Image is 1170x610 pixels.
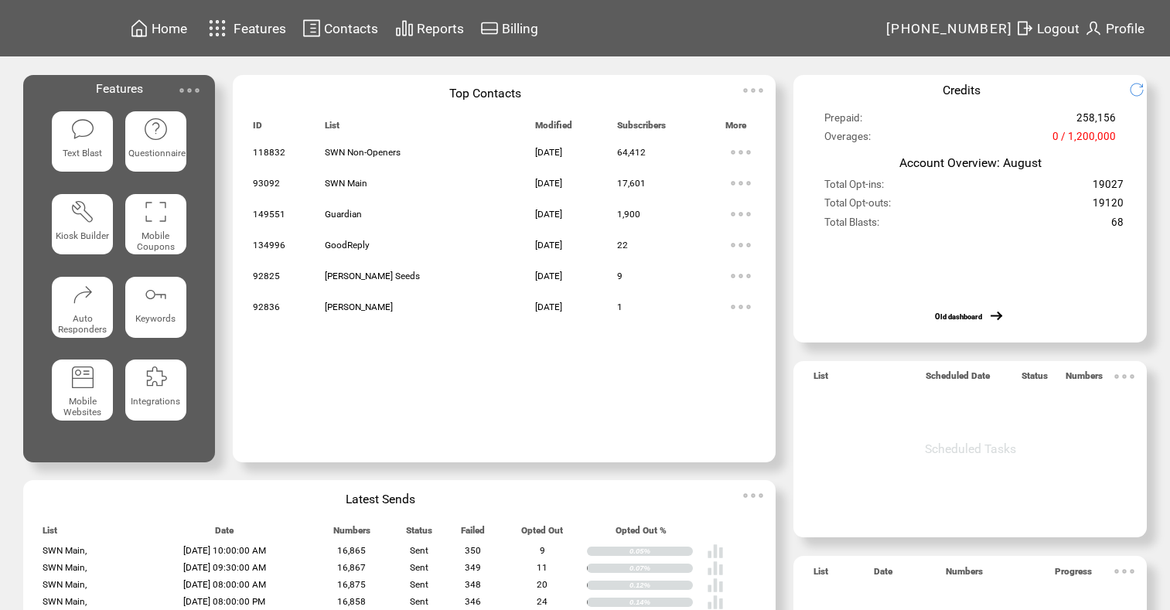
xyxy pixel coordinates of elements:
span: [DATE] [535,147,562,158]
img: features.svg [204,15,231,41]
span: Progress [1055,566,1092,584]
span: [DATE] [535,178,562,189]
span: 16,875 [337,579,366,590]
span: Features [234,21,286,36]
img: auto-responders.svg [70,282,95,307]
span: 64,412 [617,147,646,158]
img: mobile-websites.svg [70,365,95,390]
span: List [814,566,828,584]
span: 17,601 [617,178,646,189]
span: SWN Main, [43,562,87,573]
span: Scheduled Tasks [925,441,1016,456]
a: Features [202,13,289,43]
span: Sent [410,545,428,556]
span: 1,900 [617,209,640,220]
img: integrations.svg [143,365,168,390]
span: 20 [537,579,547,590]
span: Reports [417,21,464,36]
img: coupons.svg [143,199,168,224]
span: 11 [537,562,547,573]
span: Top Contacts [449,86,521,101]
span: [DATE] 08:00:00 AM [183,579,266,590]
img: contacts.svg [302,19,321,38]
img: ellypsis.svg [738,75,769,106]
img: refresh.png [1129,82,1156,97]
img: home.svg [130,19,148,38]
img: text-blast.svg [70,117,95,141]
span: [DATE] [535,271,562,281]
img: ellypsis.svg [738,480,769,511]
span: [PHONE_NUMBER] [886,21,1013,36]
span: Credits [943,83,981,97]
img: ellypsis.svg [174,75,205,106]
span: SWN Main, [43,579,87,590]
img: ellypsis.svg [725,230,756,261]
span: 68 [1111,216,1124,235]
div: 0.07% [629,564,693,573]
span: [DATE] [535,209,562,220]
span: Date [874,566,892,584]
span: Numbers [946,566,983,584]
span: Profile [1106,21,1144,36]
span: Guardian [325,209,362,220]
img: ellypsis.svg [725,261,756,291]
span: SWN Non-Openers [325,147,401,158]
span: 134996 [253,240,285,250]
a: Reports [393,16,466,40]
span: 350 [465,545,481,556]
a: Mobile Websites [52,360,113,430]
span: 22 [617,240,628,250]
img: ellypsis.svg [725,199,756,230]
span: Features [96,81,143,96]
span: Sent [410,562,428,573]
span: Date [215,525,234,543]
span: [DATE] [535,240,562,250]
span: Account Overview: August [899,155,1042,170]
span: 0 / 1,200,000 [1052,131,1116,149]
span: Sent [410,596,428,607]
span: Subscribers [617,120,666,138]
a: Keywords [125,277,186,347]
span: Contacts [324,21,378,36]
img: tool%201.svg [70,199,95,224]
span: Billing [502,21,538,36]
span: Auto Responders [58,313,107,335]
a: Text Blast [52,111,113,182]
span: 9 [617,271,623,281]
span: [PERSON_NAME] [325,302,393,312]
span: Status [406,525,432,543]
img: chart.svg [395,19,414,38]
span: [DATE] [535,302,562,312]
a: Integrations [125,360,186,430]
a: Kiosk Builder [52,194,113,264]
img: poll%20-%20white.svg [707,577,724,594]
span: Mobile Websites [63,396,101,417]
a: Auto Responders [52,277,113,347]
span: More [725,120,746,138]
span: 346 [465,596,481,607]
span: Integrations [131,396,180,407]
span: 16,858 [337,596,366,607]
span: Modified [535,120,572,138]
span: 149551 [253,209,285,220]
a: Old dashboard [935,312,982,321]
span: Opted Out % [616,525,667,543]
span: Questionnaire [128,148,186,158]
a: Contacts [300,16,380,40]
span: GoodReply [325,240,370,250]
img: keywords.svg [143,282,168,307]
a: Profile [1082,16,1147,40]
span: SWN Main, [43,596,87,607]
span: Logout [1037,21,1080,36]
img: ellypsis.svg [725,291,756,322]
span: 93092 [253,178,280,189]
span: 92836 [253,302,280,312]
span: Numbers [333,525,370,543]
span: Mobile Coupons [137,230,175,252]
span: 1 [617,302,623,312]
span: 19120 [1093,197,1124,216]
span: [DATE] 10:00:00 AM [183,545,266,556]
span: 92825 [253,271,280,281]
img: ellypsis.svg [1109,556,1140,587]
span: List [814,370,828,388]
